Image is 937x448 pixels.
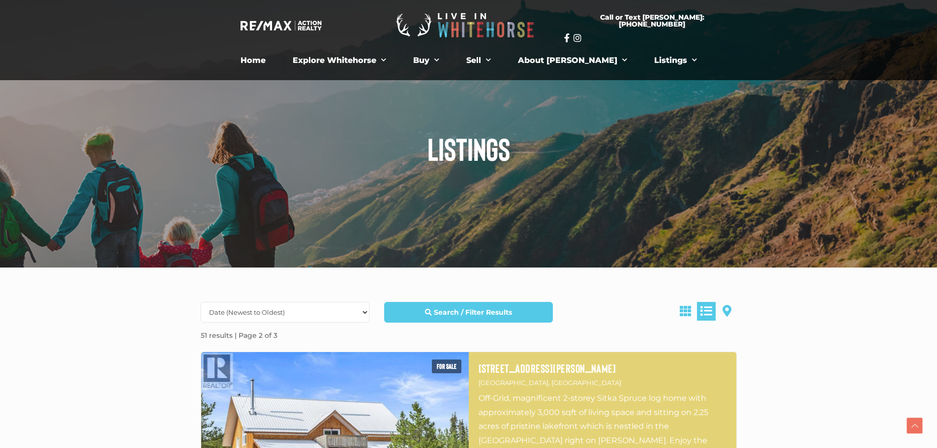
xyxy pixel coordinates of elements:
a: Sell [459,51,498,70]
a: [STREET_ADDRESS][PERSON_NAME] [479,362,726,375]
a: Explore Whitehorse [285,51,393,70]
h1: Listings [193,133,744,164]
a: Home [233,51,273,70]
a: Listings [647,51,704,70]
a: Buy [406,51,447,70]
span: Call or Text [PERSON_NAME]: [PHONE_NUMBER] [576,14,728,28]
a: Call or Text [PERSON_NAME]: [PHONE_NUMBER] [564,8,740,33]
span: For sale [432,359,461,373]
a: About [PERSON_NAME] [511,51,635,70]
strong: Search / Filter Results [434,308,512,317]
p: [GEOGRAPHIC_DATA], [GEOGRAPHIC_DATA] [479,377,726,388]
nav: Menu [198,51,739,70]
strong: 51 results | Page 2 of 3 [201,331,277,340]
a: Search / Filter Results [384,302,553,323]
